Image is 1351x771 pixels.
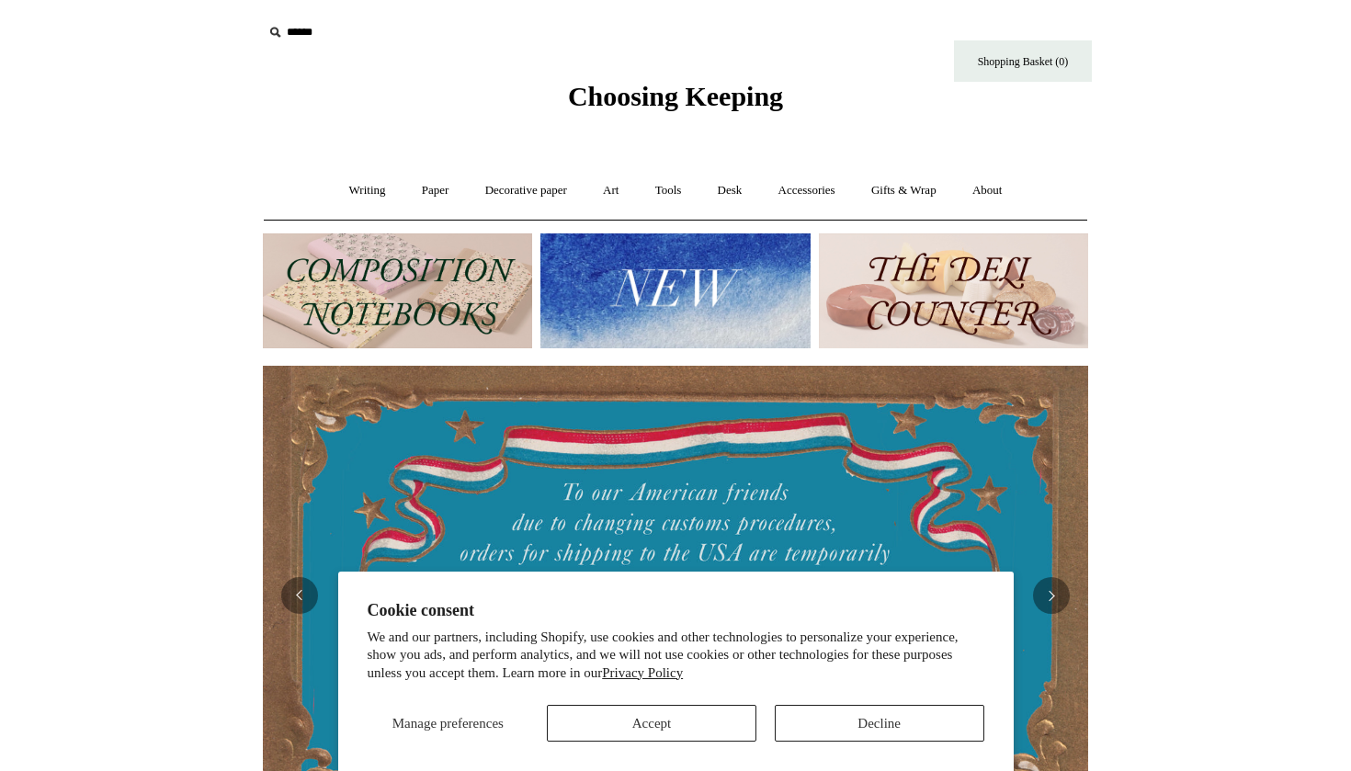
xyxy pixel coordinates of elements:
[775,705,984,742] button: Decline
[547,705,756,742] button: Accept
[333,166,403,215] a: Writing
[469,166,584,215] a: Decorative paper
[819,233,1088,348] img: The Deli Counter
[701,166,759,215] a: Desk
[263,233,532,348] img: 202302 Composition ledgers.jpg__PID:69722ee6-fa44-49dd-a067-31375e5d54ec
[367,705,528,742] button: Manage preferences
[1033,577,1070,614] button: Next
[568,81,783,111] span: Choosing Keeping
[281,577,318,614] button: Previous
[368,629,984,683] p: We and our partners, including Shopify, use cookies and other technologies to personalize your ex...
[954,40,1092,82] a: Shopping Basket (0)
[568,96,783,108] a: Choosing Keeping
[540,233,810,348] img: New.jpg__PID:f73bdf93-380a-4a35-bcfe-7823039498e1
[762,166,852,215] a: Accessories
[639,166,698,215] a: Tools
[586,166,635,215] a: Art
[855,166,953,215] a: Gifts & Wrap
[956,166,1019,215] a: About
[405,166,466,215] a: Paper
[602,665,683,680] a: Privacy Policy
[392,716,504,731] span: Manage preferences
[368,601,984,620] h2: Cookie consent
